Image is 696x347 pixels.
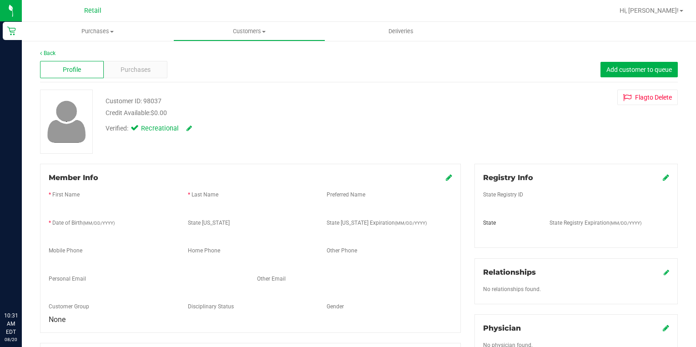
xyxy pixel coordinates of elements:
[4,312,18,336] p: 10:31 AM EDT
[617,90,678,105] button: Flagto Delete
[327,219,427,227] label: State [US_STATE] Expiration
[606,66,672,73] span: Add customer to queue
[192,191,218,199] label: Last Name
[173,22,325,41] a: Customers
[49,302,89,311] label: Customer Group
[600,62,678,77] button: Add customer to queue
[49,315,66,324] span: None
[9,274,36,302] iframe: Resource center
[327,246,357,255] label: Other Phone
[550,219,641,227] label: State Registry Expiration
[483,191,523,199] label: State Registry ID
[106,96,161,106] div: Customer ID: 98037
[63,65,81,75] span: Profile
[7,26,16,35] inline-svg: Retail
[43,98,91,145] img: user-icon.png
[257,275,286,283] label: Other Email
[4,336,18,343] p: 08/20
[327,191,365,199] label: Preferred Name
[52,219,115,227] label: Date of Birth
[106,108,418,118] div: Credit Available:
[395,221,427,226] span: (MM/DD/YYYY)
[106,124,192,134] div: Verified:
[151,109,167,116] span: $0.00
[22,22,173,41] a: Purchases
[376,27,426,35] span: Deliveries
[610,221,641,226] span: (MM/DD/YYYY)
[84,7,101,15] span: Retail
[52,191,80,199] label: First Name
[325,22,477,41] a: Deliveries
[121,65,151,75] span: Purchases
[49,246,82,255] label: Mobile Phone
[141,124,177,134] span: Recreational
[483,173,533,182] span: Registry Info
[40,50,55,56] a: Back
[83,221,115,226] span: (MM/DD/YYYY)
[620,7,679,14] span: Hi, [PERSON_NAME]!
[483,324,521,332] span: Physician
[22,27,173,35] span: Purchases
[174,27,324,35] span: Customers
[483,268,536,277] span: Relationships
[188,219,230,227] label: State [US_STATE]
[188,246,220,255] label: Home Phone
[188,302,234,311] label: Disciplinary Status
[327,302,344,311] label: Gender
[49,173,98,182] span: Member Info
[476,219,543,227] div: State
[483,285,541,293] label: No relationships found.
[49,275,86,283] label: Personal Email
